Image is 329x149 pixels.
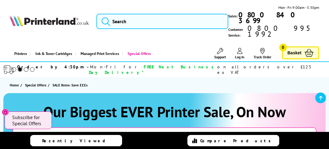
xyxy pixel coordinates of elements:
[287,49,302,57] span: Basket
[238,10,299,25] b: 0800 840 3699
[10,46,30,61] a: Printers
[254,48,271,59] a: Track Order
[237,12,319,24] a: 0800 840 3699
[235,55,244,59] span: Log In
[30,46,75,61] a: Ink & Toner Cartridges
[214,55,226,59] span: Support
[35,46,72,61] span: Ink & Toner Cartridges
[90,64,139,70] span: Mon-Fri for
[235,48,244,59] a: Log In
[200,138,274,144] span: Compare Products
[30,135,122,146] a: Recently Viewed
[25,82,46,88] span: Special Offers
[3,64,313,75] li: modal_delivery
[278,5,319,10] span: Mon - Fri 9:00am - 5:30pm
[214,48,226,59] a: Support
[89,64,217,75] span: FREE Next Business Day Delivery*
[187,135,279,146] a: Compare Products
[2,109,9,116] button: Close
[17,64,139,70] span: Order by 4:30pm -
[10,15,89,27] img: Printerland Logo
[96,14,228,29] input: Search
[10,82,20,88] a: Home
[42,138,111,144] span: Recently Viewed
[52,83,88,87] span: SALE Items- Save £££s
[25,82,48,88] a: Special Offers
[282,46,319,60] a: Basket 0
[279,44,287,51] span: 0
[10,15,89,28] a: Printerland Logo
[122,46,154,61] a: Special Offers
[247,25,319,37] span: 0800 995 1992
[12,114,46,126] span: Subscribe for Special Offers
[217,64,313,75] div: on all orders over £125 ex VAT
[228,25,319,38] span: Customer Service:
[9,102,320,121] h1: Our Biggest EVER Printer Sale, On Now
[228,13,237,19] span: Sales:
[75,46,122,61] a: Managed Print Services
